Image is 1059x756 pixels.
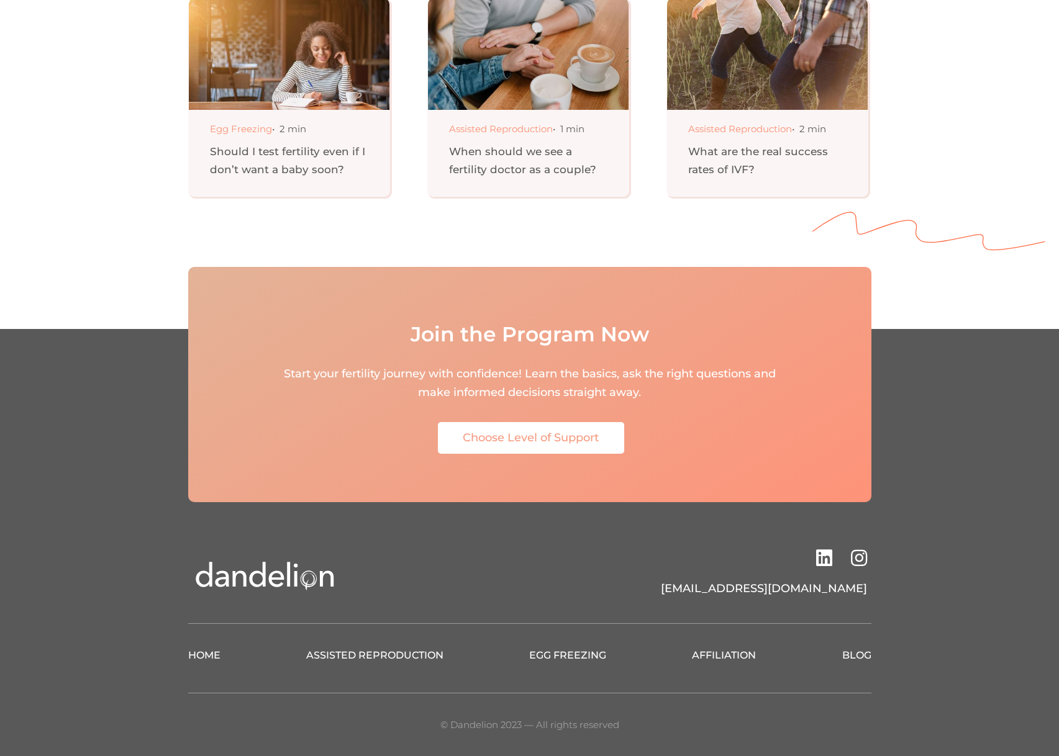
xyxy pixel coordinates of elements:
[272,123,306,135] span: • 2 min
[553,123,584,135] span: • 1 min
[529,649,606,662] a: EGG FREEZING
[792,123,826,135] span: • 2 min
[188,649,220,662] a: HOME
[692,649,756,662] a: AFFILIATION
[438,422,624,454] a: Choose Level of Support
[210,122,371,135] div: Egg Freezing
[188,552,343,598] img: Logo Dandelion
[688,122,850,135] div: Assisted Reproduction
[449,122,611,135] div: Assisted Reproduction
[306,649,443,662] a: ASSISTED REPRODUCTION
[188,693,871,731] div: © Dandelion 2023 — All rights reserved
[842,649,871,662] a: BLOG
[281,364,778,402] div: Start your fertility journey with confidence! Learn the basics, ask the right questions and make ...
[449,143,611,179] div: When should we see a fertility doctor as a couple?
[832,552,867,565] a: 
[688,143,850,179] div: What are the real success rates of IVF?
[661,579,867,598] div: [EMAIL_ADDRESS][DOMAIN_NAME]
[798,552,832,565] a: 
[411,317,649,351] div: Join the Program Now
[661,577,867,598] a: [EMAIL_ADDRESS][DOMAIN_NAME]
[210,143,371,179] div: Should I test fertility even if I don’t want a baby soon?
